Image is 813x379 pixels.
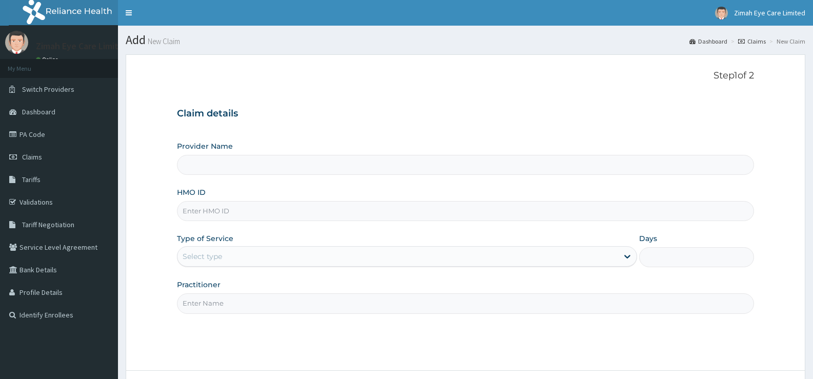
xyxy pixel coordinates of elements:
[177,141,233,151] label: Provider Name
[146,37,180,45] small: New Claim
[22,220,74,229] span: Tariff Negotiation
[22,175,41,184] span: Tariffs
[177,233,233,244] label: Type of Service
[177,293,754,313] input: Enter Name
[22,85,74,94] span: Switch Providers
[734,8,805,17] span: Zimah Eye Care Limited
[767,37,805,46] li: New Claim
[177,187,206,197] label: HMO ID
[22,152,42,162] span: Claims
[177,201,754,221] input: Enter HMO ID
[36,56,61,63] a: Online
[22,107,55,116] span: Dashboard
[183,251,222,262] div: Select type
[639,233,657,244] label: Days
[36,42,129,51] p: Zimah Eye Care Limited
[177,70,754,82] p: Step 1 of 2
[738,37,766,46] a: Claims
[126,33,805,47] h1: Add
[177,108,754,119] h3: Claim details
[689,37,727,46] a: Dashboard
[715,7,728,19] img: User Image
[177,280,221,290] label: Practitioner
[5,31,28,54] img: User Image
